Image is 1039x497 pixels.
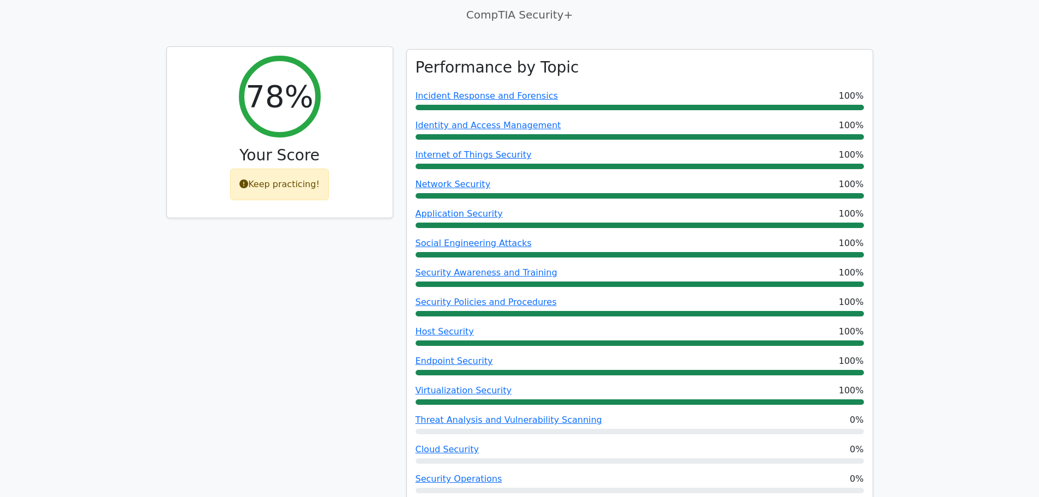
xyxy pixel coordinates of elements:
div: Keep practicing! [230,169,329,200]
a: Security Operations [416,474,502,484]
a: Host Security [416,326,474,337]
span: 100% [839,296,864,309]
a: Endpoint Security [416,356,493,366]
a: Incident Response and Forensics [416,91,558,101]
span: 0% [850,472,863,486]
span: 100% [839,148,864,161]
span: 100% [839,325,864,338]
span: 100% [839,266,864,279]
span: 0% [850,414,863,427]
span: 100% [839,89,864,103]
a: Cloud Security [416,444,479,454]
a: Application Security [416,208,503,219]
a: Social Engineering Attacks [416,238,532,248]
span: 100% [839,207,864,220]
span: 0% [850,443,863,456]
span: 100% [839,178,864,191]
h3: Performance by Topic [416,58,579,77]
a: Security Awareness and Training [416,267,557,278]
span: 100% [839,119,864,132]
a: Threat Analysis and Vulnerability Scanning [416,415,602,425]
a: Network Security [416,179,491,189]
a: Internet of Things Security [416,149,532,160]
span: 100% [839,384,864,397]
p: CompTIA Security+ [166,7,873,23]
a: Virtualization Security [416,385,512,396]
span: 100% [839,355,864,368]
a: Security Policies and Procedures [416,297,557,307]
span: 100% [839,237,864,250]
h2: 78% [245,78,313,115]
h3: Your Score [176,146,384,165]
a: Identity and Access Management [416,120,561,130]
